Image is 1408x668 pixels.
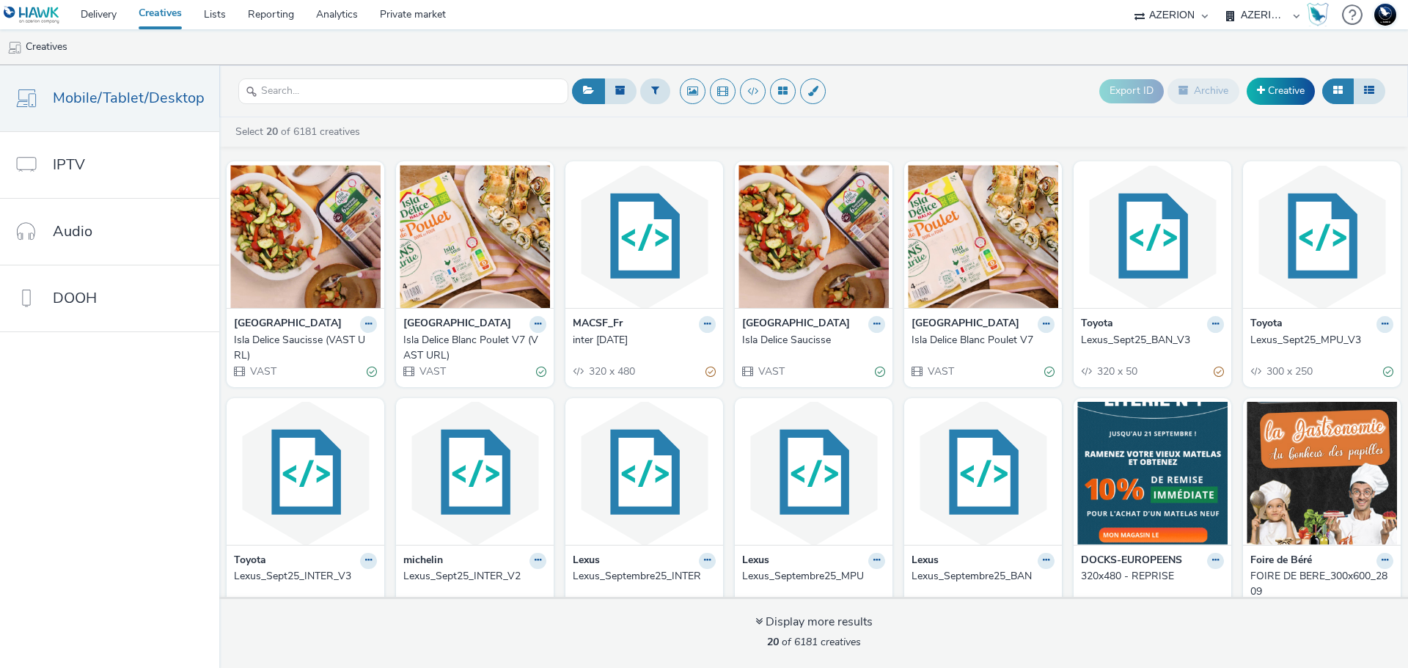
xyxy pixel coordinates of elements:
div: FOIRE DE BERE_300x600_2809 [1250,569,1387,599]
span: Audio [53,221,92,242]
strong: michelin [403,553,443,570]
img: inter sept 25 visual [569,165,719,308]
a: Lexus_Sept25_INTER_V2 [403,569,546,584]
div: Lexus_Sept25_MPU_V3 [1250,333,1387,348]
div: Valid [1044,364,1055,380]
a: Lexus_Septembre25_BAN [912,569,1055,584]
div: Lexus_Sept25_INTER_V2 [403,569,540,584]
a: Lexus_Septembre25_MPU [742,569,885,584]
span: 300 x 250 [1265,364,1313,378]
strong: [GEOGRAPHIC_DATA] [912,316,1019,333]
div: Lexus_Septembre25_INTER [573,569,710,584]
a: FOIRE DE BERE_300x600_2809 [1250,569,1393,599]
img: Isla Delice Saucisse visual [738,165,889,308]
button: Table [1353,78,1385,103]
strong: Lexus [742,553,769,570]
strong: 20 [767,635,779,649]
strong: MACSF_Fr [573,316,623,333]
img: undefined Logo [4,6,60,24]
div: Partially valid [1214,364,1224,380]
div: Isla Delice Saucisse [742,333,879,348]
div: Lexus_Septembre25_MPU [742,569,879,584]
div: Display more results [755,614,873,631]
img: Lexus_Sept25_INTER_V3 visual [230,402,381,545]
div: Lexus_Sept25_BAN_V3 [1081,333,1218,348]
span: 320 x 50 [1096,364,1137,378]
span: VAST [418,364,446,378]
a: inter [DATE] [573,333,716,348]
div: 320x480 - REPRISE [1081,569,1218,584]
strong: [GEOGRAPHIC_DATA] [742,316,850,333]
input: Search... [238,78,568,104]
span: of 6181 creatives [767,635,861,649]
div: Valid [1383,364,1393,380]
img: Lexus_Sept25_MPU_V3 visual [1247,165,1397,308]
strong: Lexus [573,553,600,570]
a: Isla Delice Blanc Poulet V7 (VAST URL) [403,333,546,363]
a: Isla Delice Blanc Poulet V7 [912,333,1055,348]
img: Lexus_Sept25_BAN_V3 visual [1077,165,1228,308]
span: DOOH [53,287,97,309]
img: FOIRE DE BERE_300x600_2809 visual [1247,402,1397,545]
a: Lexus_Septembre25_INTER [573,569,716,584]
img: mobile [7,40,22,55]
strong: DOCKS-EUROPEENS [1081,553,1182,570]
div: Valid [367,364,377,380]
img: Lexus_Septembre25_INTER visual [569,402,719,545]
a: Isla Delice Saucisse (VAST URL) [234,333,377,363]
div: Lexus_Septembre25_BAN [912,569,1049,584]
span: 320 x 480 [587,364,635,378]
div: Lexus_Sept25_INTER_V3 [234,569,371,584]
img: Isla Delice Blanc Poulet V7 visual [908,165,1058,308]
a: 320x480 - REPRISE [1081,569,1224,584]
img: Isla Delice Blanc Poulet V7 (VAST URL) visual [400,165,550,308]
strong: 20 [266,125,278,139]
strong: [GEOGRAPHIC_DATA] [234,316,342,333]
div: Partially valid [705,364,716,380]
strong: Foire de Béré [1250,553,1312,570]
div: Isla Delice Blanc Poulet V7 [912,333,1049,348]
img: Lexus_Septembre25_MPU visual [738,402,889,545]
strong: Toyota [234,553,266,570]
a: Select of 6181 creatives [234,125,366,139]
div: inter [DATE] [573,333,710,348]
button: Grid [1322,78,1354,103]
img: Isla Delice Saucisse (VAST URL) visual [230,165,381,308]
img: Lexus_Sept25_INTER_V2 visual [400,402,550,545]
div: Valid [536,364,546,380]
span: VAST [757,364,785,378]
div: Valid [875,364,885,380]
strong: Toyota [1081,316,1113,333]
a: Lexus_Sept25_MPU_V3 [1250,333,1393,348]
strong: Lexus [912,553,939,570]
img: Hawk Academy [1307,3,1329,26]
img: Lexus_Septembre25_BAN visual [908,402,1058,545]
span: Mobile/Tablet/Desktop [53,87,205,109]
img: 320x480 - REPRISE visual [1077,402,1228,545]
a: Lexus_Sept25_BAN_V3 [1081,333,1224,348]
button: Export ID [1099,79,1164,103]
img: Support Hawk [1374,4,1396,26]
a: Creative [1247,78,1315,104]
span: IPTV [53,154,85,175]
div: Isla Delice Blanc Poulet V7 (VAST URL) [403,333,540,363]
span: VAST [249,364,276,378]
div: Isla Delice Saucisse (VAST URL) [234,333,371,363]
button: Archive [1167,78,1239,103]
strong: [GEOGRAPHIC_DATA] [403,316,511,333]
a: Lexus_Sept25_INTER_V3 [234,569,377,584]
a: Isla Delice Saucisse [742,333,885,348]
span: VAST [926,364,954,378]
strong: Toyota [1250,316,1283,333]
a: Hawk Academy [1307,3,1335,26]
